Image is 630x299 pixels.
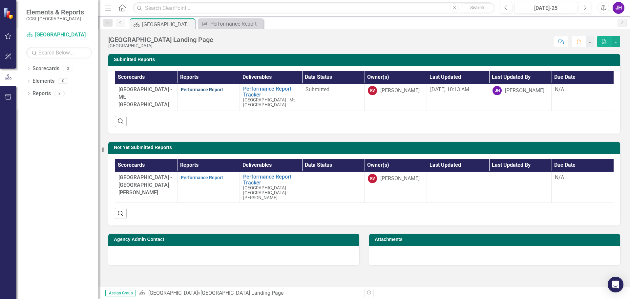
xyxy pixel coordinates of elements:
button: JH [613,2,624,14]
div: » [139,289,359,297]
span: Assign Group [105,290,136,296]
div: [GEOGRAPHIC_DATA] Landing Page [108,36,213,43]
td: Double-Click to Edit [302,172,365,203]
a: Performance Report [181,87,223,92]
div: 3 [54,91,65,96]
a: Performance Report Tracker [243,86,299,97]
a: Reports [32,90,51,97]
div: [GEOGRAPHIC_DATA] Landing Page [200,290,283,296]
span: [GEOGRAPHIC_DATA] - Mt. [GEOGRAPHIC_DATA] [243,97,296,107]
div: 3 [63,66,73,72]
div: N/A [555,174,610,182]
div: [PERSON_NAME] [380,175,420,182]
a: [GEOGRAPHIC_DATA] [148,290,198,296]
span: [GEOGRAPHIC_DATA] - [GEOGRAPHIC_DATA][PERSON_NAME] [243,185,288,200]
div: [PERSON_NAME] [380,87,420,95]
td: Double-Click to Edit Right Click for Context Menu [240,84,302,111]
img: ClearPoint Strategy [3,8,15,19]
a: Scorecards [32,65,59,73]
div: [PERSON_NAME] [505,87,544,95]
div: [GEOGRAPHIC_DATA] Landing Page [142,20,194,29]
a: Elements [32,77,54,85]
small: CCSI: [GEOGRAPHIC_DATA] [26,16,84,21]
a: Performance Report Tracker [243,174,299,185]
h3: Submitted Reports [114,57,617,62]
a: [GEOGRAPHIC_DATA] [26,31,92,39]
span: Submitted [305,86,329,93]
button: [DATE]-25 [514,2,577,14]
span: [GEOGRAPHIC_DATA] - Mt. [GEOGRAPHIC_DATA] [118,86,172,108]
div: [GEOGRAPHIC_DATA] [108,43,213,48]
div: N/A [555,86,610,94]
div: [DATE] 10:13 AM [430,86,486,94]
h3: Agency Admin Contact [114,237,356,242]
td: Double-Click to Edit [302,84,365,111]
a: Performance Report [181,175,223,180]
div: KV [368,86,377,95]
h3: Attachments [375,237,617,242]
input: Search ClearPoint... [133,2,495,14]
td: Double-Click to Edit Right Click for Context Menu [240,172,302,203]
span: [GEOGRAPHIC_DATA] - [GEOGRAPHIC_DATA][PERSON_NAME] [118,174,172,196]
span: Search [470,5,484,10]
span: Elements & Reports [26,8,84,16]
div: 0 [58,78,68,84]
div: Performance Report [210,20,262,28]
a: Performance Report [199,20,262,28]
button: Search [461,3,493,12]
div: JH [493,86,502,95]
div: KV [368,174,377,183]
div: [DATE]-25 [516,4,575,12]
h3: Not Yet Submitted Reports [114,145,617,150]
input: Search Below... [26,47,92,58]
div: Open Intercom Messenger [608,277,623,292]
